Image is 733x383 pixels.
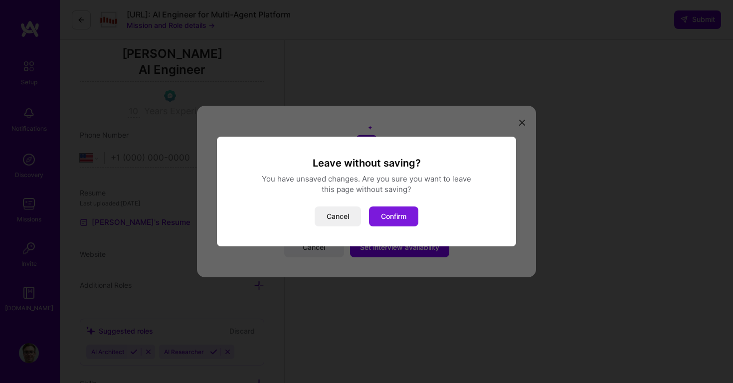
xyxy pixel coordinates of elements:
button: Confirm [369,206,418,226]
div: You have unsaved changes. Are you sure you want to leave [229,174,504,184]
div: this page without saving? [229,184,504,194]
div: modal [217,137,516,246]
button: Cancel [315,206,361,226]
h3: Leave without saving? [229,157,504,170]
